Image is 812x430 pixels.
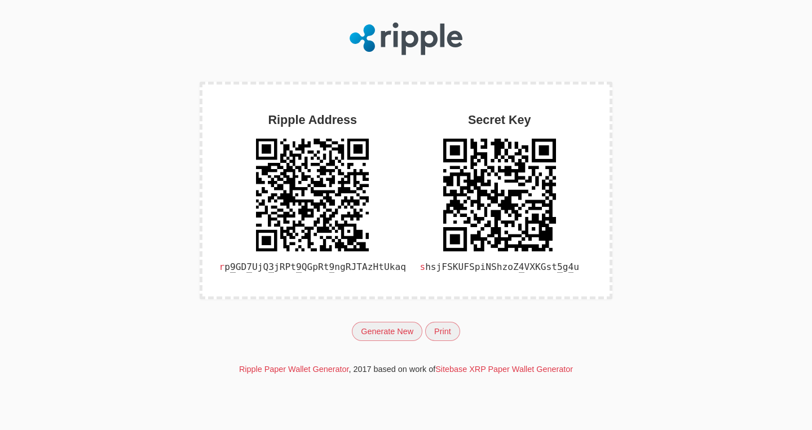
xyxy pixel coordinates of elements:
button: Print [425,322,460,341]
span: 5 [557,261,563,273]
h2: Secret Key [406,112,593,128]
button: Generate New [352,322,422,341]
img: RayprM3VRXuSb7CMA+wj8H5QXCshicWw8AAAAAElFTkSuQmCC [443,139,556,251]
div: rp GD UjQ jRPt QGpRt ngRJTAzHtUkaq [219,255,406,280]
a: Ripple Paper Wallet Generator [239,365,349,374]
h2: Ripple Address [219,112,406,128]
span: 9 [329,261,335,273]
span: 4 [519,261,524,273]
span: 7 [246,261,252,273]
div: shsjFSKUFSpiNShzoZ4VXKGst5g4u [406,139,593,255]
div: shsjFSKUFSpiNShzoZ VXKGst g u [406,255,593,280]
div: rp9GD7UjQ3jRPt9QGpRt9ngRJTAzHtUkaq [219,139,406,255]
span: 3 [268,261,274,273]
img: Q1g2T7vot21bgAAAABJRU5ErkJggg== [256,139,369,251]
span: 9 [230,261,236,273]
span: 4 [568,261,574,273]
a: Sitebase XRP Paper Wallet Generator [435,365,573,374]
span: 9 [296,261,302,273]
